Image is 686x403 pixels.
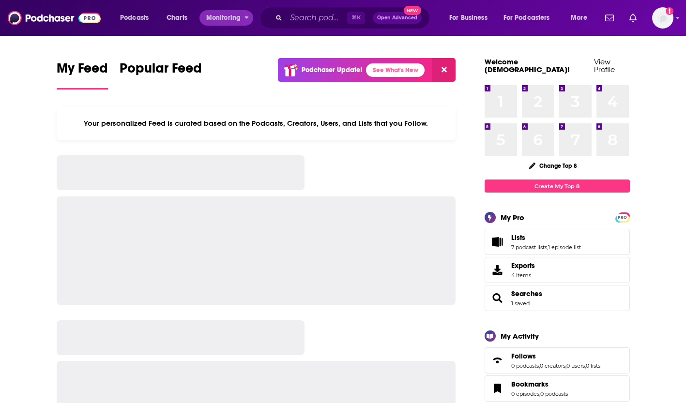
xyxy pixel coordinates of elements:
a: 0 podcasts [540,390,568,397]
span: Exports [511,261,535,270]
button: open menu [497,10,564,26]
p: Podchaser Update! [302,66,362,74]
a: Follows [488,354,507,367]
span: More [571,11,587,25]
a: 1 saved [511,300,530,307]
button: open menu [113,10,161,26]
span: Lists [511,233,525,242]
span: For Business [449,11,488,25]
svg: Add a profile image [666,7,673,15]
a: 0 podcasts [511,362,539,369]
span: Follows [511,352,536,360]
a: 7 podcast lists [511,244,547,251]
button: Open AdvancedNew [373,12,422,24]
span: Popular Feed [120,60,202,82]
a: 0 lists [586,362,600,369]
span: , [539,362,540,369]
span: , [547,244,548,251]
span: For Podcasters [503,11,550,25]
input: Search podcasts, credits, & more... [286,10,347,26]
div: My Activity [501,331,539,341]
a: See What's New [366,63,425,77]
span: , [565,362,566,369]
div: Your personalized Feed is curated based on the Podcasts, Creators, Users, and Lists that you Follow. [57,107,456,140]
a: View Profile [594,57,615,74]
button: open menu [564,10,599,26]
span: Bookmarks [511,380,549,388]
a: Show notifications dropdown [601,10,618,26]
a: Show notifications dropdown [625,10,640,26]
a: Bookmarks [488,382,507,395]
a: Searches [511,289,542,298]
span: Charts [167,11,187,25]
button: open menu [442,10,500,26]
span: , [539,390,540,397]
span: Podcasts [120,11,149,25]
a: Create My Top 8 [485,179,630,193]
a: 0 users [566,362,585,369]
span: Monitoring [206,11,241,25]
div: My Pro [501,213,524,222]
a: Lists [488,235,507,249]
span: My Feed [57,60,108,82]
span: Exports [488,263,507,277]
div: Search podcasts, credits, & more... [269,7,439,29]
a: 0 episodes [511,390,539,397]
a: Charts [160,10,193,26]
a: Lists [511,233,581,242]
span: 4 items [511,272,535,279]
span: Searches [485,285,630,311]
button: Show profile menu [652,7,673,29]
span: , [585,362,586,369]
button: Change Top 8 [523,160,583,172]
span: Follows [485,347,630,373]
span: New [404,6,421,15]
a: Searches [488,291,507,305]
a: Welcome [DEMOGRAPHIC_DATA]! [485,57,570,74]
a: Popular Feed [120,60,202,90]
span: ⌘ K [347,12,365,24]
a: Bookmarks [511,380,568,388]
a: 1 episode list [548,244,581,251]
img: User Profile [652,7,673,29]
span: Open Advanced [377,15,417,20]
span: Lists [485,229,630,255]
span: Bookmarks [485,375,630,402]
a: 0 creators [540,362,565,369]
span: Logged in as BogaardsPR [652,7,673,29]
a: My Feed [57,60,108,90]
button: open menu [199,10,253,26]
img: Podchaser - Follow, Share and Rate Podcasts [8,9,101,27]
a: PRO [617,213,628,221]
a: Follows [511,352,600,360]
a: Exports [485,257,630,283]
